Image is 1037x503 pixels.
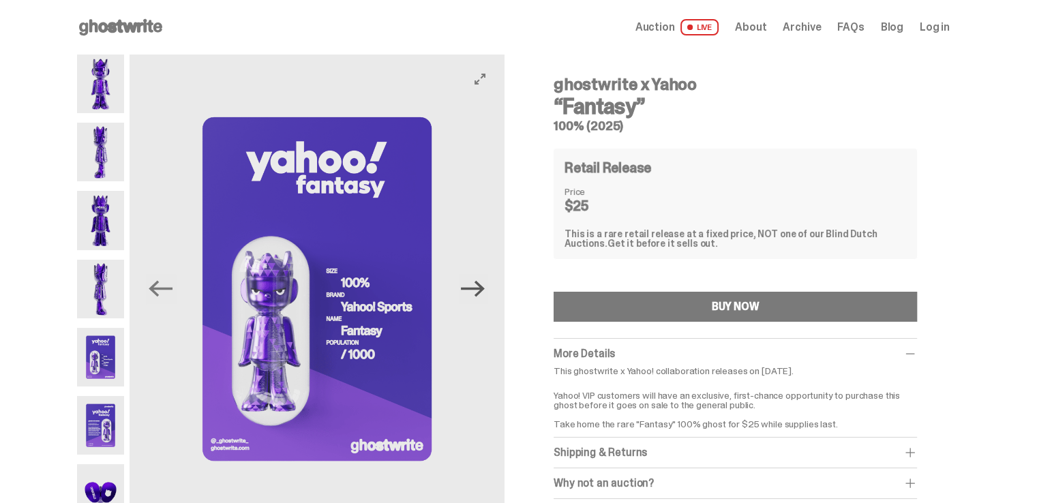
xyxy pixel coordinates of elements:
[554,446,917,459] div: Shipping & Returns
[77,191,124,249] img: Yahoo-HG---3.png
[783,22,821,33] a: Archive
[565,187,633,196] dt: Price
[458,274,488,304] button: Next
[77,123,124,181] img: Yahoo-HG---2.png
[680,19,719,35] span: LIVE
[554,120,917,132] h5: 100% (2025)
[554,366,917,376] p: This ghostwrite x Yahoo! collaboration releases on [DATE].
[837,22,864,33] a: FAQs
[607,237,718,249] span: Get it before it sells out.
[712,301,760,312] div: BUY NOW
[77,396,124,455] img: Yahoo-HG---6.png
[554,76,917,93] h4: ghostwrite x Yahoo
[554,346,615,361] span: More Details
[565,199,633,213] dd: $25
[554,95,917,117] h3: “Fantasy”
[77,55,124,113] img: Yahoo-HG---1.png
[554,292,917,322] button: BUY NOW
[554,381,917,429] p: Yahoo! VIP customers will have an exclusive, first-chance opportunity to purchase this ghost befo...
[472,71,488,87] button: View full-screen
[77,328,124,386] img: Yahoo-HG---5.png
[146,274,176,304] button: Previous
[881,22,903,33] a: Blog
[77,260,124,318] img: Yahoo-HG---4.png
[635,22,675,33] span: Auction
[735,22,766,33] a: About
[920,22,950,33] a: Log in
[565,161,651,174] h4: Retail Release
[635,19,719,35] a: Auction LIVE
[565,229,906,248] div: This is a rare retail release at a fixed price, NOT one of our Blind Dutch Auctions.
[554,476,917,490] div: Why not an auction?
